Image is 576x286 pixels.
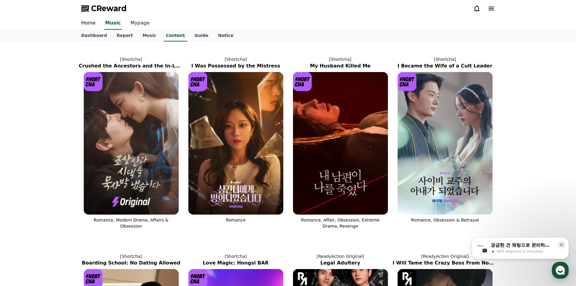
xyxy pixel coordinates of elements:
[393,56,497,62] p: [Shortcha]
[94,218,168,228] span: Romance, Modern Drama, Affairs & Obsession
[301,218,380,228] span: Romance, Affair, Obsession, Extreme Drama, Revenge
[213,30,238,41] a: Notice
[104,17,122,30] a: Music
[76,17,100,30] a: Home
[184,62,288,70] h2: I Was Possessed by the Mistress
[188,72,283,215] img: I Was Possessed by the Mistress
[393,62,497,70] h2: I Became the Wife of a Cult Leader
[15,201,26,206] span: Home
[50,201,68,206] span: Messages
[293,72,312,91] img: [object Object] Logo
[79,51,184,234] a: [Shortcha] Crushed the Ancestors and the In-Laws Crushed the Ancestors and the In-Laws [object Ob...
[126,17,155,30] a: Mypage
[79,56,184,62] p: [Shortcha]
[288,56,393,62] p: [Shortcha]
[184,253,288,259] p: [Shortcha]
[393,51,497,234] a: [Shortcha] I Became the Wife of a Cult Leader I Became the Wife of a Cult Leader [object Object] ...
[188,72,207,91] img: [object Object] Logo
[40,192,78,207] a: Messages
[184,56,288,62] p: [Shortcha]
[393,259,497,267] h2: I Will Tame the Crazy Boss From Now On
[393,253,497,259] p: [ReadyAction Original]
[184,259,288,267] h2: Love Magic: Hongsi BAR
[411,218,479,222] span: Romance, Obsession & Betrayal
[79,259,184,267] h2: Boarding School: No Dating Allowed
[288,62,393,70] h2: My Husband Killed Me
[288,253,393,259] p: [ReadyAction Original]
[398,72,417,91] img: [object Object] Logo
[138,30,161,41] a: Music
[84,72,179,215] img: Crushed the Ancestors and the In-Laws
[293,72,388,215] img: My Husband Killed Me
[89,201,104,206] span: Settings
[184,51,288,234] a: [Shortcha] I Was Possessed by the Mistress I Was Possessed by the Mistress [object Object] Logo R...
[76,30,112,41] a: Dashboard
[79,62,184,70] h2: Crushed the Ancestors and the In-Laws
[226,218,246,222] span: Romance
[78,192,116,207] a: Settings
[112,30,138,41] a: Report
[2,192,40,207] a: Home
[190,30,213,41] a: Guide
[398,72,493,215] img: I Became the Wife of a Cult Leader
[288,51,393,234] a: [Shortcha] My Husband Killed Me My Husband Killed Me [object Object] Logo Romance, Affair, Obsess...
[288,259,393,267] h2: Legal Adultery
[91,4,127,13] span: CReward
[79,253,184,259] p: [Shortcha]
[84,72,103,91] img: [object Object] Logo
[81,4,127,13] a: CReward
[164,30,187,41] a: Content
